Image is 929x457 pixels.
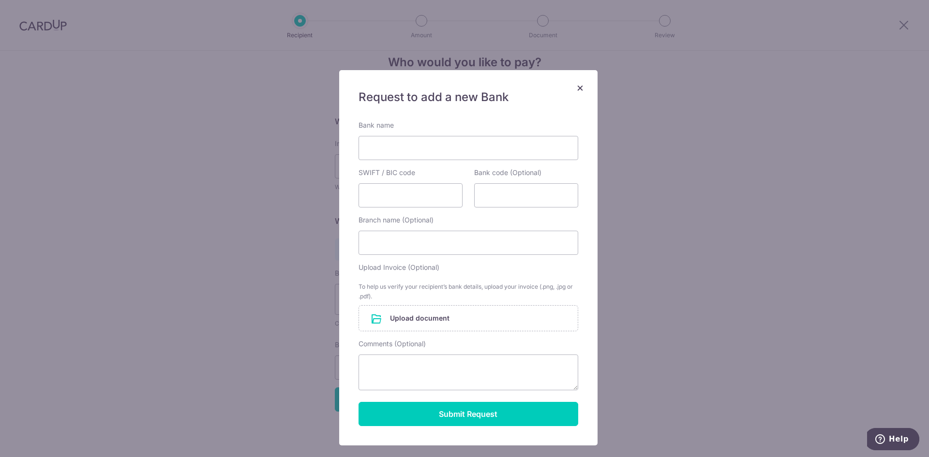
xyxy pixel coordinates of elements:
h5: Request to add a new Bank [359,89,578,105]
button: Close [574,82,586,93]
label: Upload Invoice (Optional) [359,263,439,272]
label: Bank code (Optional) [474,168,541,177]
label: SWIFT / BIC code [359,168,415,177]
label: Branch name (Optional) [359,215,434,225]
span: × [576,80,584,94]
span: Help [22,7,42,15]
label: Bank name [359,120,394,130]
label: Comments (Optional) [359,339,426,349]
div: To help us verify your recipient’s bank details, upload your invoice (.png, .jpg or .pdf). [359,282,578,301]
div: Upload document [359,305,578,331]
button: Submit Request [359,402,578,426]
iframe: Opens a widget where you can find more information [867,428,919,452]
